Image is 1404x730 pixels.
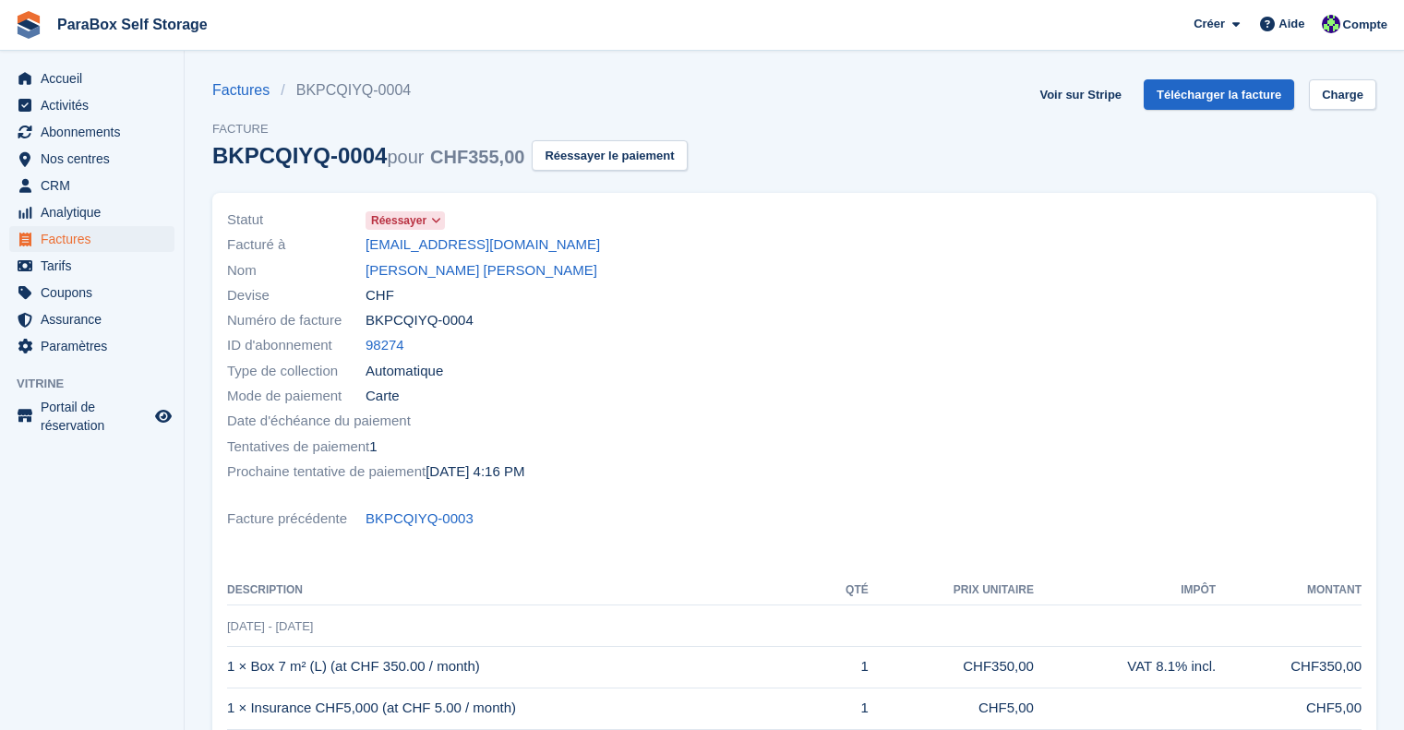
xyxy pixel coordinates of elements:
[366,260,597,281] a: [PERSON_NAME] [PERSON_NAME]
[366,361,443,382] span: Automatique
[366,234,600,256] a: [EMAIL_ADDRESS][DOMAIN_NAME]
[152,405,174,427] a: Boutique d'aperçu
[41,173,151,198] span: CRM
[1032,79,1129,110] a: Voir sur Stripe
[227,619,313,633] span: [DATE] - [DATE]
[387,147,424,167] span: pour
[371,212,426,229] span: Réessayer
[227,646,822,688] td: 1 × Box 7 m² (L) (at CHF 350.00 / month)
[17,375,184,393] span: Vitrine
[366,285,394,306] span: CHF
[41,92,151,118] span: Activités
[532,140,687,171] button: Réessayer le paiement
[9,306,174,332] a: menu
[9,199,174,225] a: menu
[9,398,174,435] a: menu
[227,361,366,382] span: Type de collection
[9,173,174,198] a: menu
[1322,15,1340,33] img: Tess Bédat
[227,411,411,432] span: Date d'échéance du paiement
[1216,688,1362,729] td: CHF5,00
[9,333,174,359] a: menu
[366,335,404,356] a: 98274
[212,79,281,102] a: Factures
[227,310,366,331] span: Numéro de facture
[41,398,151,435] span: Portail de réservation
[366,509,474,530] a: BKPCQIYQ-0003
[869,646,1034,688] td: CHF350,00
[41,306,151,332] span: Assurance
[430,147,524,167] span: CHF355,00
[1034,576,1216,605] th: Impôt
[1034,656,1216,677] div: VAT 8.1% incl.
[822,646,869,688] td: 1
[1216,576,1362,605] th: Montant
[1309,79,1376,110] a: Charge
[9,92,174,118] a: menu
[1144,79,1294,110] a: Télécharger la facture
[822,576,869,605] th: Qté
[227,688,822,729] td: 1 × Insurance CHF5,000 (at CHF 5.00 / month)
[212,79,688,102] nav: breadcrumbs
[869,688,1034,729] td: CHF5,00
[41,253,151,279] span: Tarifs
[9,280,174,305] a: menu
[822,688,869,729] td: 1
[366,209,445,231] a: Réessayer
[41,146,151,172] span: Nos centres
[227,335,366,356] span: ID d'abonnement
[369,437,377,458] span: 1
[366,386,400,407] span: Carte
[41,199,151,225] span: Analytique
[227,461,426,483] span: Prochaine tentative de paiement
[9,66,174,91] a: menu
[41,280,151,305] span: Coupons
[41,119,151,145] span: Abonnements
[227,576,822,605] th: Description
[9,146,174,172] a: menu
[366,310,474,331] span: BKPCQIYQ-0004
[1278,15,1304,33] span: Aide
[212,120,688,138] span: Facture
[15,11,42,39] img: stora-icon-8386f47178a22dfd0bd8f6a31ec36ba5ce8667c1dd55bd0f319d3a0aa187defe.svg
[41,66,151,91] span: Accueil
[9,226,174,252] a: menu
[227,234,366,256] span: Facturé à
[9,119,174,145] a: menu
[227,209,366,231] span: Statut
[9,253,174,279] a: menu
[227,285,366,306] span: Devise
[1343,16,1387,34] span: Compte
[41,333,151,359] span: Paramètres
[212,143,524,168] div: BKPCQIYQ-0004
[869,576,1034,605] th: Prix unitaire
[227,437,369,458] span: Tentatives de paiement
[227,386,366,407] span: Mode de paiement
[1194,15,1225,33] span: Créer
[41,226,151,252] span: Factures
[50,9,215,40] a: ParaBox Self Storage
[1216,646,1362,688] td: CHF350,00
[426,461,524,483] time: 2025-10-03 14:16:20 UTC
[227,509,366,530] span: Facture précédente
[227,260,366,281] span: Nom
